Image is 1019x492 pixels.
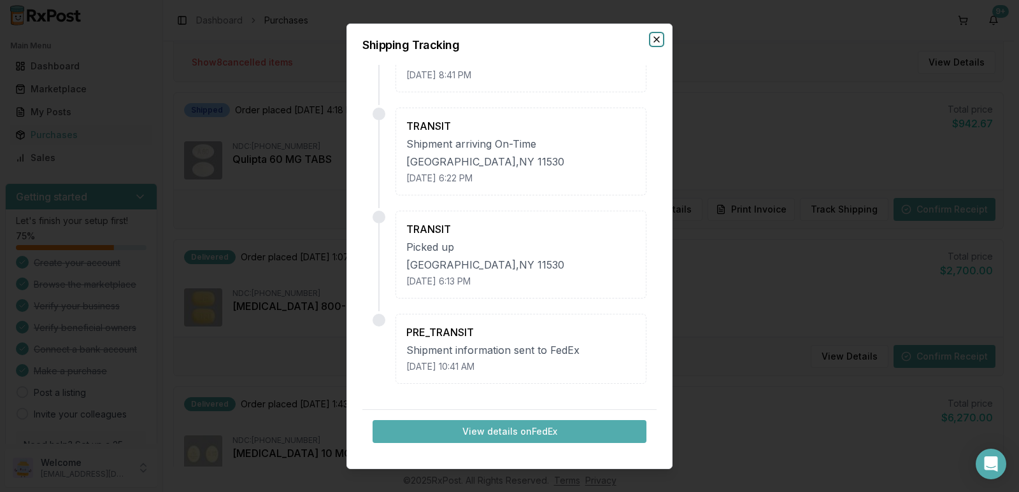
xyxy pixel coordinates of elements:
[406,221,636,236] div: TRANSIT
[406,257,636,272] div: [GEOGRAPHIC_DATA] , NY 11530
[406,274,636,287] div: [DATE] 6:13 PM
[406,171,636,184] div: [DATE] 6:22 PM
[362,39,657,50] h2: Shipping Tracking
[373,420,646,443] button: View details onFedEx
[406,153,636,169] div: [GEOGRAPHIC_DATA] , NY 11530
[406,68,636,81] div: [DATE] 8:41 PM
[406,136,636,151] div: Shipment arriving On-Time
[406,239,636,254] div: Picked up
[406,118,636,133] div: TRANSIT
[406,360,636,372] div: [DATE] 10:41 AM
[406,342,636,357] div: Shipment information sent to FedEx
[406,324,636,339] div: PRE_TRANSIT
